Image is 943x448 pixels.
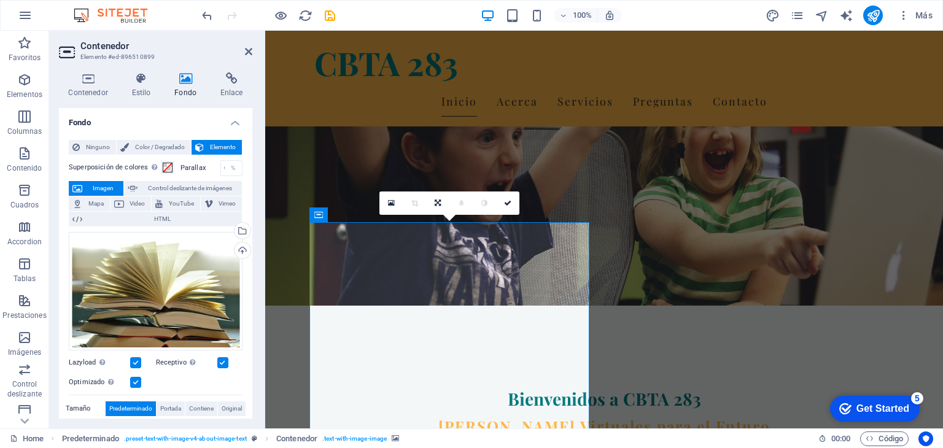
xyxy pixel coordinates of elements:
i: Navegador [815,9,829,23]
button: navigator [814,8,829,23]
a: Selecciona archivos del administrador de archivos, de la galería de fotos o carga archivo(s) [379,191,403,215]
button: Control deslizante de imágenes [124,181,242,196]
a: Desenfoque [449,191,473,215]
button: publish [863,6,883,25]
label: Receptivo [156,355,217,370]
span: Ninguno [83,140,112,155]
span: : [840,434,842,443]
button: YouTube [152,196,200,211]
p: Columnas [7,126,42,136]
span: Imagen [86,181,120,196]
p: Cuadros [10,200,39,210]
i: Deshacer: Cambiar imagen (Ctrl+Z) [200,9,214,23]
p: Imágenes [8,347,41,357]
i: Este elemento contiene un fondo [392,435,399,442]
h4: Fondo [165,72,211,98]
button: pages [790,8,804,23]
a: Escala de grises [473,191,496,215]
label: Superposición de colores [69,160,161,175]
div: 5 [91,2,103,15]
span: . text-with-image-image [322,431,387,446]
h4: Fondo [59,108,252,130]
p: Favoritos [9,53,41,63]
span: Elemento [208,140,238,155]
button: Video [111,196,152,211]
button: reload [298,8,312,23]
span: Predeterminado [109,401,152,416]
button: Elemento [192,140,242,155]
button: Vimeo [201,196,243,211]
button: Usercentrics [918,431,933,446]
a: Cambiar orientación [426,191,449,215]
p: Tablas [14,274,36,284]
button: HTML [69,212,242,226]
span: Contiene [189,401,214,416]
p: Elementos [7,90,42,99]
label: Optimizado [69,375,130,390]
p: Contenido [7,163,42,173]
button: Original [218,401,246,416]
p: Accordion [7,237,42,247]
button: Código [860,431,909,446]
button: text_generator [839,8,853,23]
p: Prestaciones [2,311,46,320]
i: Este elemento es un preajuste personalizable [252,435,257,442]
span: YouTube [166,196,196,211]
h6: 100% [572,8,592,23]
label: Lazyload [69,355,130,370]
button: save [322,8,337,23]
div: % [225,161,242,176]
span: Código [866,431,903,446]
a: Modo de recorte [403,191,426,215]
h3: Elemento #ed-896510899 [80,52,228,63]
span: Vimeo [217,196,239,211]
span: Mapa [86,196,106,211]
span: Control deslizante de imágenes [141,181,238,196]
span: Haz clic para seleccionar y doble clic para editar [62,431,119,446]
button: Imagen [69,181,123,196]
button: Haz clic para salir del modo de previsualización y seguir editando [273,8,288,23]
i: Diseño (Ctrl+Alt+Y) [766,9,780,23]
span: Video [128,196,148,211]
button: Contiene [185,401,217,416]
button: Predeterminado [106,401,156,416]
a: Haz clic para cancelar la selección y doble clic para abrir páginas [10,431,44,446]
button: design [765,8,780,23]
h2: Contenedor [80,41,252,52]
button: undo [200,8,214,23]
button: Color / Degradado [117,140,191,155]
img: Editor Logo [71,8,163,23]
button: Mapa [69,196,110,211]
h4: Enlace [211,72,252,98]
label: Tamaño [66,401,106,416]
i: Al redimensionar, ajustar el nivel de zoom automáticamente para ajustarse al dispositivo elegido. [604,10,615,21]
nav: breadcrumb [62,431,400,446]
button: Portada [157,401,185,416]
span: HTML [86,212,238,226]
h4: Estilo [122,72,165,98]
i: Páginas (Ctrl+Alt+S) [790,9,804,23]
span: Original [222,401,242,416]
button: Más [893,6,937,25]
div: a-close-up-of-a-stack-of-open-books-with-pages-fanned-out-capturing-a-study-atmosphere-eFYxeBFvQ7... [69,232,243,350]
span: Más [898,9,933,21]
button: Ninguno [69,140,116,155]
h4: Contenedor [59,72,122,98]
a: Confirmar ( Ctrl ⏎ ) [496,191,519,215]
div: Get Started 5 items remaining, 0% complete [10,6,99,32]
span: . preset-text-with-image-v4-about-image-text [124,431,247,446]
i: Guardar (Ctrl+S) [323,9,337,23]
div: Get Started [36,14,89,25]
span: Color / Degradado [133,140,187,155]
span: Haz clic para seleccionar y doble clic para editar [276,431,317,446]
i: Volver a cargar página [298,9,312,23]
i: AI Writer [839,9,853,23]
span: 00 00 [831,431,850,446]
button: 100% [554,8,597,23]
i: Publicar [866,9,880,23]
label: Parallax [180,164,220,171]
span: Portada [160,401,181,416]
